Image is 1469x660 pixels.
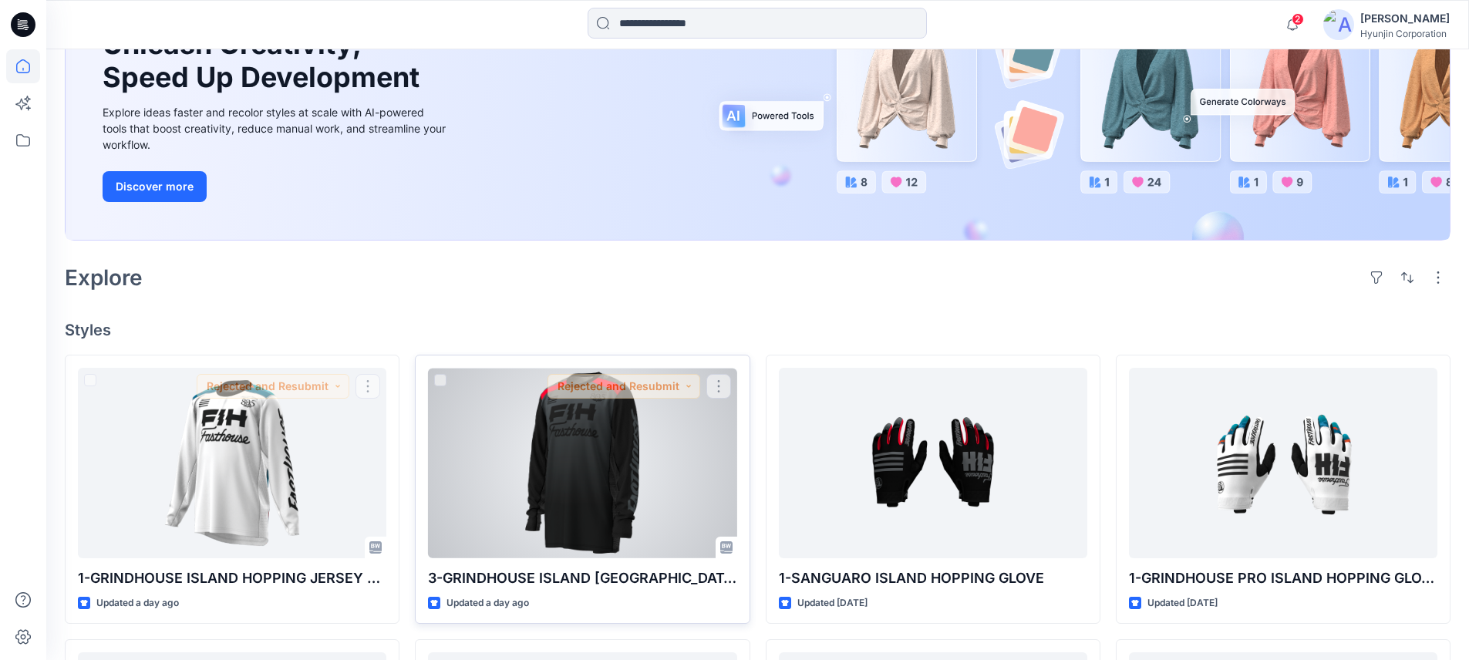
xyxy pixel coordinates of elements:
[103,104,450,153] div: Explore ideas faster and recolor styles at scale with AI-powered tools that boost creativity, red...
[779,567,1087,589] p: 1-SANGUARO ISLAND HOPPING GLOVE
[103,171,207,202] button: Discover more
[1360,9,1450,28] div: [PERSON_NAME]
[779,368,1087,558] a: 1-SANGUARO ISLAND HOPPING GLOVE
[103,28,426,94] h1: Unleash Creativity, Speed Up Development
[1292,13,1304,25] span: 2
[65,265,143,290] h2: Explore
[797,595,868,611] p: Updated [DATE]
[446,595,529,611] p: Updated a day ago
[65,321,1450,339] h4: Styles
[1129,368,1437,558] a: 1-GRINDHOUSE PRO ISLAND HOPPING GLOVE YOUTH
[1147,595,1218,611] p: Updated [DATE]
[1323,9,1354,40] img: avatar
[1360,28,1450,39] div: Hyunjin Corporation
[103,171,450,202] a: Discover more
[428,567,736,589] p: 3-GRINDHOUSE ISLAND [GEOGRAPHIC_DATA]
[1129,567,1437,589] p: 1-GRINDHOUSE PRO ISLAND HOPPING GLOVE YOUTH
[78,368,386,558] a: 1-GRINDHOUSE ISLAND HOPPING JERSEY YOUTH
[428,368,736,558] a: 3-GRINDHOUSE ISLAND HOPPING JERSEY
[78,567,386,589] p: 1-GRINDHOUSE ISLAND HOPPING JERSEY YOUTH
[96,595,179,611] p: Updated a day ago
